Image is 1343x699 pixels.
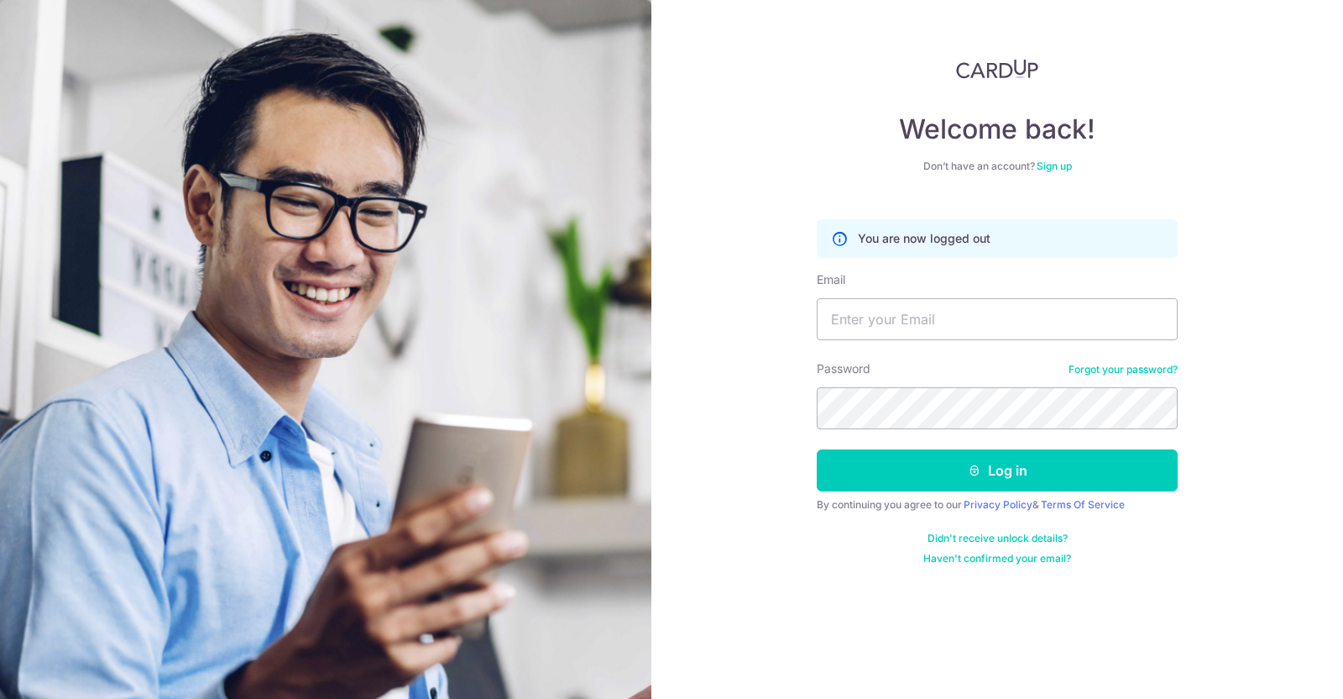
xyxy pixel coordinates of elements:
a: Forgot your password? [1069,363,1178,376]
a: Didn't receive unlock details? [928,532,1068,545]
a: Terms Of Service [1041,498,1125,511]
div: By continuing you agree to our & [817,498,1178,512]
img: CardUp Logo [956,59,1038,79]
button: Log in [817,449,1178,491]
h4: Welcome back! [817,113,1178,146]
label: Password [817,360,870,377]
a: Privacy Policy [964,498,1032,511]
input: Enter your Email [817,298,1178,340]
a: Sign up [1037,160,1072,172]
p: You are now logged out [858,230,990,247]
div: Don’t have an account? [817,160,1178,173]
a: Haven't confirmed your email? [923,552,1071,565]
label: Email [817,271,845,288]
